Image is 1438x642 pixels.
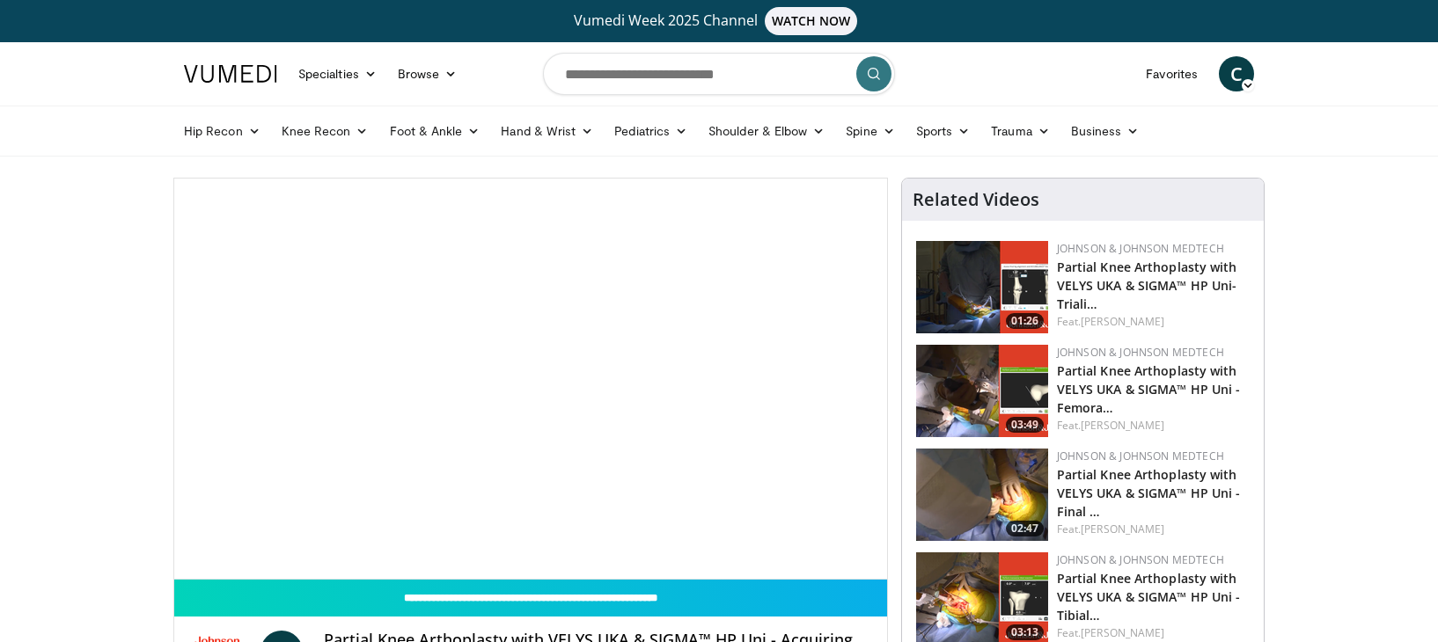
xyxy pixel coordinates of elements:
[187,7,1251,35] a: Vumedi Week 2025 ChannelWATCH NOW
[1081,418,1164,433] a: [PERSON_NAME]
[1081,522,1164,536] a: [PERSON_NAME]
[1060,113,1150,149] a: Business
[1057,449,1224,463] a: Johnson & Johnson MedTech
[1006,417,1044,433] span: 03:49
[1057,241,1224,256] a: Johnson & Johnson MedTech
[490,113,604,149] a: Hand & Wrist
[916,345,1048,437] img: 13513cbe-2183-4149-ad2a-2a4ce2ec625a.png.150x105_q85_crop-smart_upscale.png
[916,345,1048,437] a: 03:49
[1057,362,1241,416] a: Partial Knee Arthoplasty with VELYS UKA & SIGMA™ HP Uni - Femora…
[271,113,379,149] a: Knee Recon
[916,241,1048,333] img: 54517014-b7e0-49d7-8366-be4d35b6cc59.png.150x105_q85_crop-smart_upscale.png
[543,53,895,95] input: Search topics, interventions
[1057,466,1241,520] a: Partial Knee Arthoplasty with VELYS UKA & SIGMA™ HP Uni - Final …
[1219,56,1254,91] a: C
[1057,552,1224,567] a: Johnson & Johnson MedTech
[379,113,491,149] a: Foot & Ankle
[916,449,1048,541] a: 02:47
[916,449,1048,541] img: 2dac1888-fcb6-4628-a152-be974a3fbb82.png.150x105_q85_crop-smart_upscale.png
[835,113,905,149] a: Spine
[1006,624,1044,640] span: 03:13
[604,113,698,149] a: Pediatrics
[1081,625,1164,640] a: [PERSON_NAME]
[1057,345,1224,360] a: Johnson & Johnson MedTech
[387,56,468,91] a: Browse
[906,113,981,149] a: Sports
[916,241,1048,333] a: 01:26
[1135,56,1208,91] a: Favorites
[1006,521,1044,536] span: 02:47
[173,113,271,149] a: Hip Recon
[1057,570,1241,624] a: Partial Knee Arthoplasty with VELYS UKA & SIGMA™ HP Uni - Tibial…
[1006,313,1044,329] span: 01:26
[1057,625,1250,641] div: Feat.
[698,113,835,149] a: Shoulder & Elbow
[980,113,1060,149] a: Trauma
[1057,259,1237,312] a: Partial Knee Arthoplasty with VELYS UKA & SIGMA™ HP Uni- Triali…
[288,56,387,91] a: Specialties
[1057,314,1250,330] div: Feat.
[174,179,887,580] video-js: Video Player
[913,189,1039,210] h4: Related Videos
[184,65,277,83] img: VuMedi Logo
[1057,522,1250,537] div: Feat.
[1057,418,1250,434] div: Feat.
[1081,314,1164,329] a: [PERSON_NAME]
[765,7,858,35] span: WATCH NOW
